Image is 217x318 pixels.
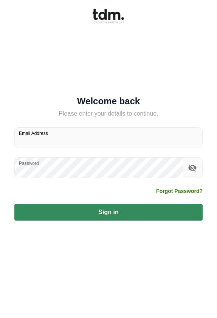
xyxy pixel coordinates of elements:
button: toggle password visibility [186,161,199,174]
h5: Please enter your details to continue. [14,109,203,118]
a: Forgot Password? [156,187,203,195]
h5: Welcome back [14,97,203,105]
label: Password [19,160,39,166]
button: Sign in [14,204,203,221]
label: Email Address [19,130,48,136]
